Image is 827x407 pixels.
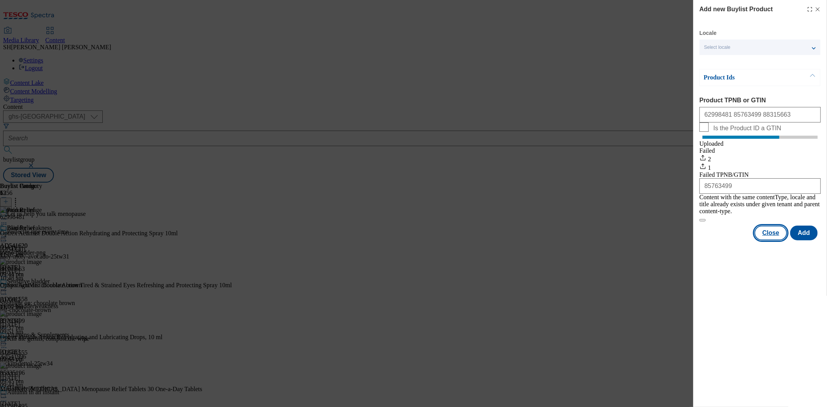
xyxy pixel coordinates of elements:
div: 2 [699,154,821,163]
input: Enter 1 or 20 space separated Product TPNB or GTIN [699,107,821,122]
div: Failed TPNB/GTIN [699,171,821,178]
span: Is the Product ID a GTIN [713,125,781,132]
button: Close [754,226,787,240]
button: Add [790,226,818,240]
label: Product TPNB or GTIN [699,97,821,104]
div: Content with the same contentType, locale and title already exists under given tenant and parent ... [699,194,821,215]
p: Product Ids [704,74,785,81]
div: Failed [699,147,821,154]
div: Uploaded [699,140,821,147]
button: Select locale [699,40,820,55]
span: Select locale [704,45,730,50]
div: 1 [699,163,821,171]
h4: Add new Buylist Product [699,5,773,14]
label: Locale [699,31,717,35]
